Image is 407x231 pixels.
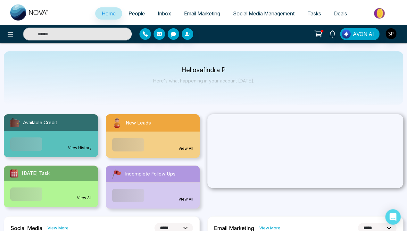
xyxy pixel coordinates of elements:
[179,196,193,202] a: View All
[23,119,57,126] span: Available Credit
[342,30,351,38] img: Lead Flow
[340,28,379,40] button: AVON AI
[102,10,116,17] span: Home
[9,168,19,178] img: todayTask.svg
[184,10,220,17] span: Email Marketing
[102,166,204,209] a: Incomplete Follow UpsView All
[77,195,92,201] a: View All
[153,78,254,83] p: Here's what happening in your account [DATE].
[385,209,401,225] div: Open Intercom Messenger
[129,10,145,17] span: People
[227,7,301,20] a: Social Media Management
[125,170,176,178] span: Incomplete Follow Ups
[357,6,403,21] img: Market-place.gif
[153,67,254,73] p: Hello safindra P
[151,7,178,20] a: Inbox
[328,7,353,20] a: Deals
[111,117,123,129] img: newLeads.svg
[122,7,151,20] a: People
[47,225,69,231] a: View More
[95,7,122,20] a: Home
[10,4,49,21] img: Nova CRM Logo
[233,10,295,17] span: Social Media Management
[307,10,321,17] span: Tasks
[353,30,374,38] span: AVON AI
[334,10,347,17] span: Deals
[158,10,171,17] span: Inbox
[178,7,227,20] a: Email Marketing
[102,114,204,158] a: New LeadsView All
[126,119,151,127] span: New Leads
[259,225,280,231] a: View More
[111,168,122,180] img: followUps.svg
[301,7,328,20] a: Tasks
[22,170,50,177] span: [DATE] Task
[68,145,92,151] a: View History
[9,117,21,128] img: availableCredit.svg
[179,146,193,151] a: View All
[386,28,396,39] img: User Avatar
